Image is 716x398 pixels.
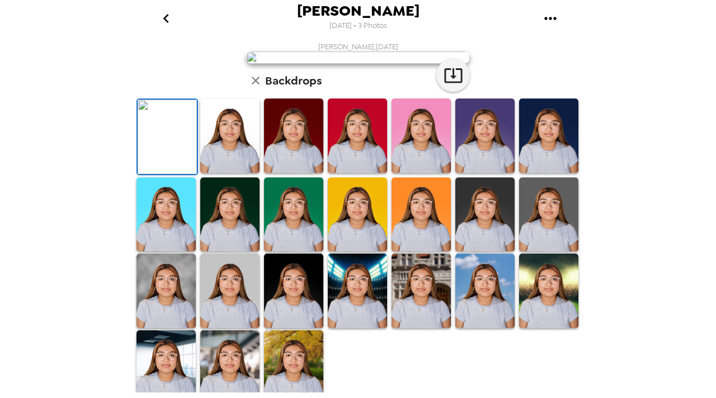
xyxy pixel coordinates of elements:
[329,18,387,34] span: [DATE] • 3 Photos
[138,100,197,174] img: Original
[297,3,420,18] span: [PERSON_NAME]
[246,51,470,64] img: user
[265,72,322,90] h6: Backdrops
[318,42,398,51] span: [PERSON_NAME] , [DATE]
